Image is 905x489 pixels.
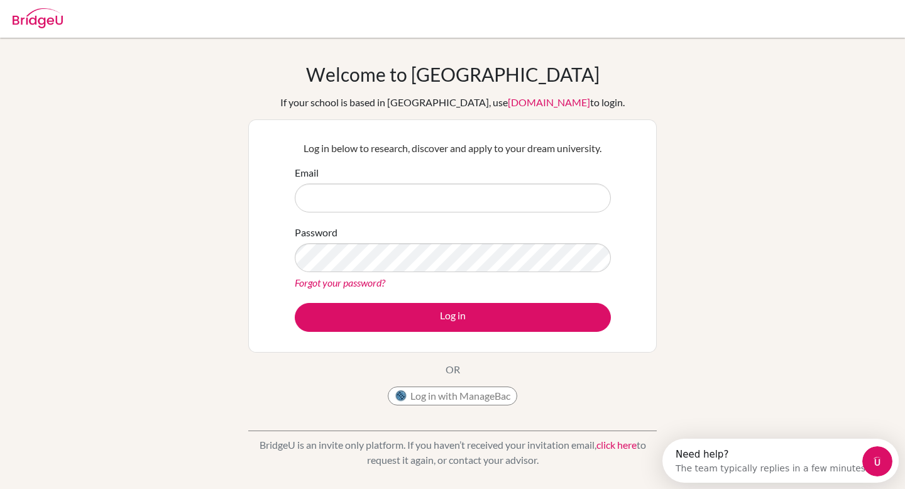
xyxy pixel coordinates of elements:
label: Password [295,225,337,240]
div: If your school is based in [GEOGRAPHIC_DATA], use to login. [280,95,625,110]
a: Forgot your password? [295,277,385,288]
div: The team typically replies in a few minutes. [13,21,206,34]
button: Log in [295,303,611,332]
img: Bridge-U [13,8,63,28]
iframe: Intercom live chat [862,446,892,476]
p: OR [446,362,460,377]
iframe: Intercom live chat discovery launcher [662,439,899,483]
div: Need help? [13,11,206,21]
p: BridgeU is an invite only platform. If you haven’t received your invitation email, to request it ... [248,437,657,468]
h1: Welcome to [GEOGRAPHIC_DATA] [306,63,600,85]
a: click here [596,439,637,451]
p: Log in below to research, discover and apply to your dream university. [295,141,611,156]
button: Log in with ManageBac [388,387,517,405]
div: Open Intercom Messenger [5,5,243,40]
a: [DOMAIN_NAME] [508,96,590,108]
label: Email [295,165,319,180]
